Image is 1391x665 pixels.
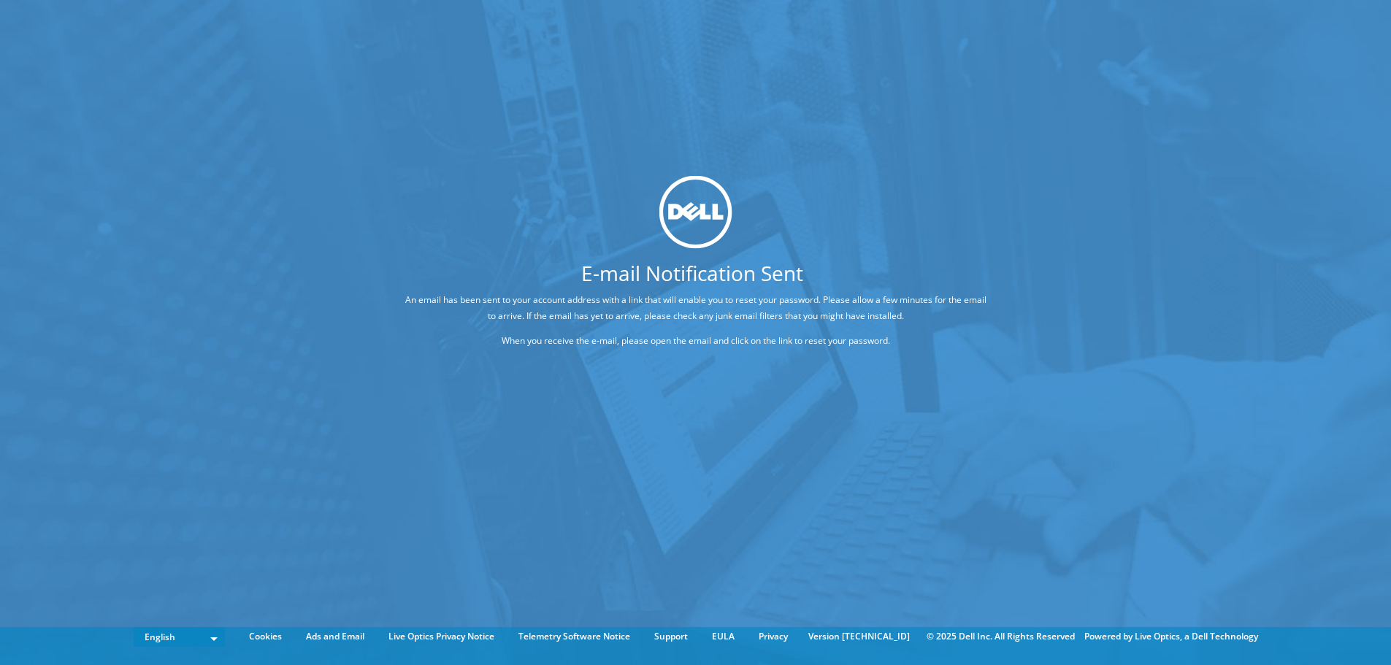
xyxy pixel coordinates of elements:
[659,176,732,249] img: dell_svg_logo.svg
[643,629,699,645] a: Support
[801,629,917,645] li: Version [TECHNICAL_ID]
[238,629,293,645] a: Cookies
[378,629,505,645] a: Live Optics Privacy Notice
[919,629,1082,645] li: © 2025 Dell Inc. All Rights Reserved
[748,629,799,645] a: Privacy
[402,292,989,324] p: An email has been sent to your account address with a link that will enable you to reset your pas...
[348,263,1036,283] h1: E-mail Notification Sent
[402,333,989,349] p: When you receive the e-mail, please open the email and click on the link to reset your password.
[295,629,375,645] a: Ads and Email
[701,629,746,645] a: EULA
[507,629,641,645] a: Telemetry Software Notice
[1084,629,1258,645] li: Powered by Live Optics, a Dell Technology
